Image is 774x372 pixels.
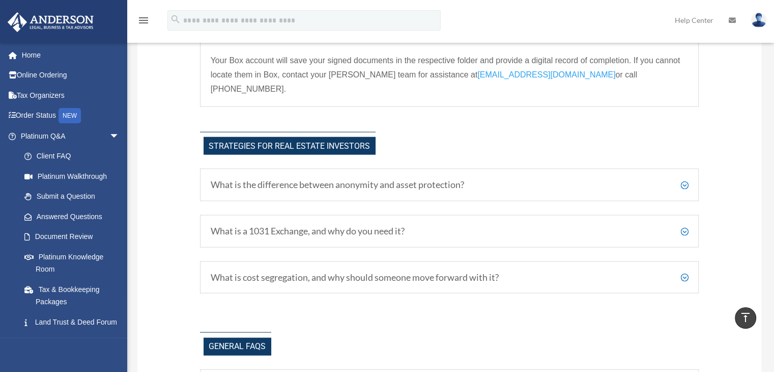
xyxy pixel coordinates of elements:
[14,227,135,247] a: Document Review
[7,45,135,65] a: Home
[211,70,638,93] span: or call [PHONE_NUMBER].
[7,126,135,146] a: Platinum Q&Aarrow_drop_down
[59,108,81,123] div: NEW
[14,166,135,187] a: Platinum Walkthrough
[137,18,150,26] a: menu
[7,65,135,86] a: Online Ordering
[204,137,376,155] span: Strategies for Real Estate Investors
[211,226,689,237] h5: What is a 1031 Exchange, and why do you need it?
[14,146,130,167] a: Client FAQ
[5,12,97,32] img: Anderson Advisors Platinum Portal
[751,13,766,28] img: User Pic
[170,14,181,25] i: search
[211,272,689,283] h5: What is cost segregation, and why should someone move forward with it?
[109,126,130,147] span: arrow_drop_down
[477,70,615,79] span: [EMAIL_ADDRESS][DOMAIN_NAME]
[477,70,615,84] a: [EMAIL_ADDRESS][DOMAIN_NAME]
[735,307,756,329] a: vertical_align_top
[14,312,135,332] a: Land Trust & Deed Forum
[7,105,135,126] a: Order StatusNEW
[739,311,752,324] i: vertical_align_top
[14,279,135,312] a: Tax & Bookkeeping Packages
[137,14,150,26] i: menu
[14,187,135,207] a: Submit a Question
[204,338,271,356] span: General FAQs
[7,85,135,105] a: Tax Organizers
[14,247,135,279] a: Platinum Knowledge Room
[211,179,689,191] h5: What is the difference between anonymity and asset protection?
[211,56,680,79] span: Your Box account will save your signed documents in the respective folder and provide a digital r...
[14,332,135,353] a: Portal Feedback
[14,206,135,227] a: Answered Questions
